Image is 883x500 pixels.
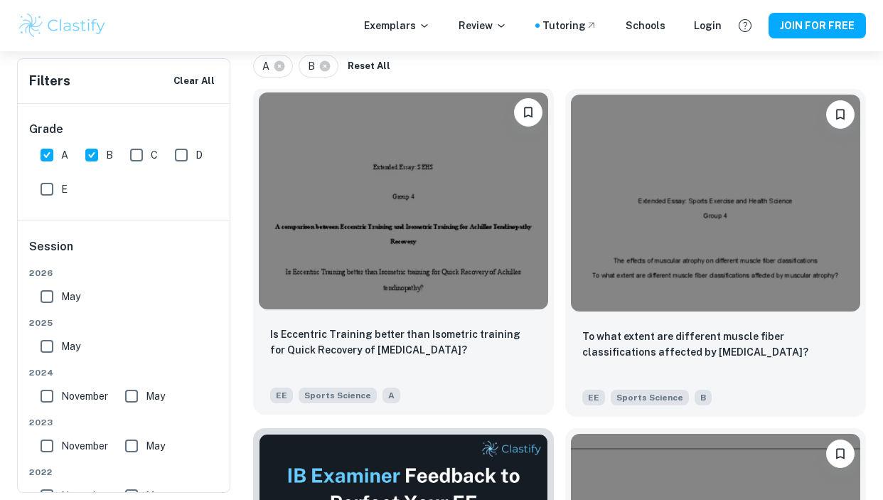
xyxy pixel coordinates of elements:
span: C [151,147,158,163]
p: Exemplars [364,18,430,33]
span: B [695,390,712,405]
span: B [106,147,113,163]
p: Review [459,18,507,33]
span: 2024 [29,366,220,379]
img: Sports Science EE example thumbnail: Is Eccentric Training better than Isomet [259,92,548,309]
span: 2026 [29,267,220,280]
button: Help and Feedback [733,14,757,38]
span: A [61,147,68,163]
a: Schools [626,18,665,33]
h6: Session [29,238,220,267]
span: Sports Science [611,390,689,405]
span: May [146,438,165,454]
span: May [61,339,80,354]
span: November [61,438,108,454]
button: Clear All [170,70,218,92]
button: Please log in to bookmark exemplars [826,440,855,468]
a: Tutoring [542,18,597,33]
a: Login [694,18,722,33]
h6: Filters [29,71,70,91]
span: E [61,181,68,197]
span: B [308,58,321,74]
span: 2025 [29,317,220,329]
span: EE [582,390,605,405]
span: EE [270,388,293,403]
button: Please log in to bookmark exemplars [826,100,855,129]
img: Clastify logo [17,11,107,40]
img: Sports Science EE example thumbnail: To what extent are different muscle fibe [571,95,860,312]
span: D [196,147,203,163]
button: JOIN FOR FREE [769,13,866,38]
div: A [253,55,293,78]
div: B [299,55,338,78]
span: 2023 [29,416,220,429]
p: To what extent are different muscle fiber classifications affected by muscular atrophy? [582,329,849,360]
button: Reset All [344,55,394,77]
button: Please log in to bookmark exemplars [514,98,542,127]
h6: Grade [29,121,220,138]
a: Please log in to bookmark exemplarsIs Eccentric Training better than Isometric training for Quick... [253,89,554,417]
span: May [61,289,80,304]
span: A [382,388,400,403]
span: May [146,388,165,404]
span: 2022 [29,466,220,479]
span: Sports Science [299,388,377,403]
p: Is Eccentric Training better than Isometric training for Quick Recovery of Achilles tendinopathy? [270,326,537,358]
a: Please log in to bookmark exemplarsTo what extent are different muscle fiber classifications affe... [565,89,866,417]
span: A [262,58,276,74]
span: November [61,388,108,404]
